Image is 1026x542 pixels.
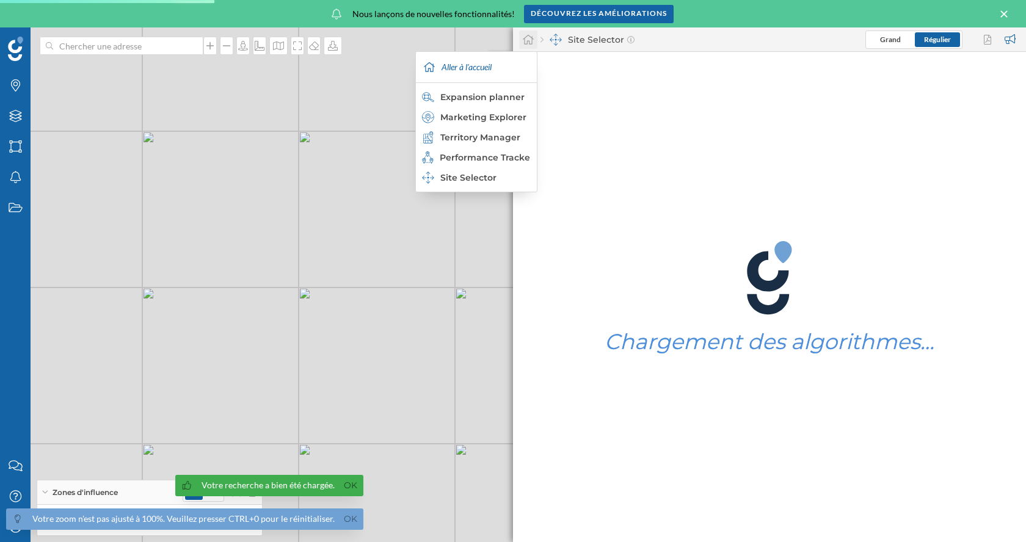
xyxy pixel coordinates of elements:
[550,34,562,46] img: dashboards-manager.svg
[341,479,360,493] a: Ok
[419,52,534,82] div: Aller à l'accueil
[341,512,360,526] a: Ok
[422,151,434,164] img: monitoring-360.svg
[422,131,529,143] div: Territory Manager
[422,131,434,143] img: territory-manager.svg
[422,91,434,103] img: search-areas.svg
[422,91,529,103] div: Expansion planner
[352,8,515,20] span: Nous lançons de nouvelles fonctionnalités!
[880,35,901,44] span: Grand
[26,9,70,20] span: Support
[8,37,23,61] img: Logo Geoblink
[422,172,529,184] div: Site Selector
[605,330,934,353] h1: Chargement des algorithmes…
[540,34,635,46] div: Site Selector
[422,111,434,123] img: explorer.svg
[422,172,434,184] img: dashboards-manager.svg
[32,513,335,525] div: Votre zoom n'est pas ajusté à 100%. Veuillez presser CTRL+0 pour le réinitialiser.
[422,151,529,164] div: Performance Tracker
[422,111,529,123] div: Marketing Explorer
[924,35,951,44] span: Régulier
[202,479,335,491] div: Votre recherche a bien été chargée.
